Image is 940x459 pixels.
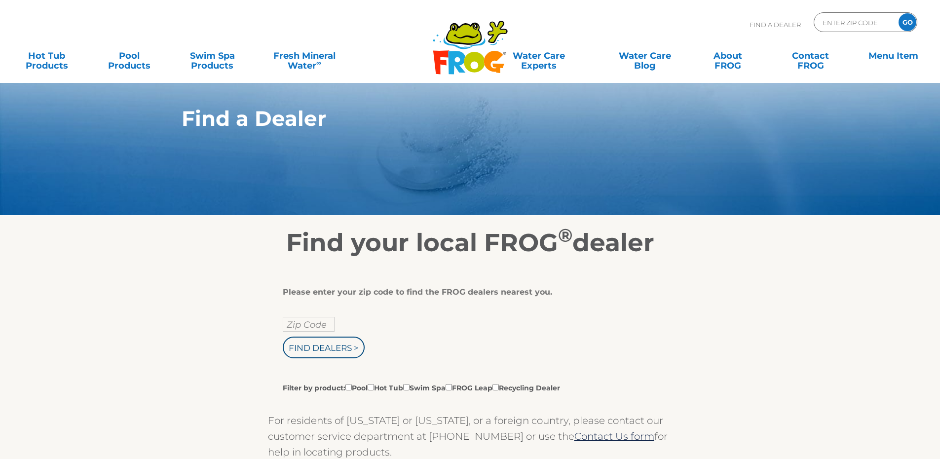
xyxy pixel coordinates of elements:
[492,384,499,390] input: Filter by product:PoolHot TubSwim SpaFROG LeapRecycling Dealer
[10,46,83,66] a: Hot TubProducts
[283,337,365,358] input: Find Dealers >
[368,384,374,390] input: Filter by product:PoolHot TubSwim SpaFROG LeapRecycling Dealer
[316,59,321,67] sup: ∞
[857,46,930,66] a: Menu Item
[167,228,774,258] h2: Find your local FROG dealer
[558,224,572,246] sup: ®
[283,287,650,297] div: Please enter your zip code to find the FROG dealers nearest you.
[691,46,764,66] a: AboutFROG
[93,46,166,66] a: PoolProducts
[283,382,560,393] label: Filter by product: Pool Hot Tub Swim Spa FROG Leap Recycling Dealer
[259,46,351,66] a: Fresh MineralWater∞
[403,384,410,390] input: Filter by product:PoolHot TubSwim SpaFROG LeapRecycling Dealer
[182,107,713,130] h1: Find a Dealer
[479,46,599,66] a: Water CareExperts
[899,13,916,31] input: GO
[446,384,452,390] input: Filter by product:PoolHot TubSwim SpaFROG LeapRecycling Dealer
[345,384,352,390] input: Filter by product:PoolHot TubSwim SpaFROG LeapRecycling Dealer
[822,15,888,30] input: Zip Code Form
[574,430,654,442] a: Contact Us form
[750,12,801,37] p: Find A Dealer
[608,46,681,66] a: Water CareBlog
[176,46,249,66] a: Swim SpaProducts
[774,46,847,66] a: ContactFROG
